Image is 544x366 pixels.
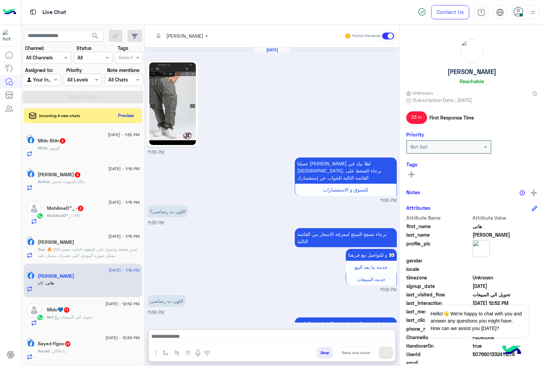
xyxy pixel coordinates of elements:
[37,213,44,219] img: WhatsApp
[65,341,70,347] span: 27
[38,145,47,150] span: Mido
[29,8,37,16] img: tab
[38,273,74,279] h5: هانى مروان
[53,314,92,319] span: : تحويل الي المبيعات
[47,145,60,150] span: الوووو
[160,347,171,358] button: select flow
[174,350,180,355] img: Trigger scenario
[295,317,397,336] p: 2/9/2025, 11:56 PM
[406,316,471,324] span: last_clicked_button
[477,8,485,16] img: tab
[27,338,33,344] img: picture
[108,132,139,138] span: [DATE] - 1:32 PM
[406,334,471,341] span: ChannelId
[27,303,42,318] img: defaultAdmin.png
[38,138,66,144] h5: Mido Bido
[460,78,484,84] h6: Reachable
[27,270,33,276] img: picture
[37,314,44,321] img: WhatsApp
[149,62,196,145] img: 542142711_1982624449170799_1771283012244720941_n.jpg
[42,8,66,17] p: Live Chat
[406,111,427,124] span: 33 m
[406,266,471,273] span: locale
[3,30,15,42] img: 713415422032625
[47,307,70,313] h5: Mido💙
[253,48,291,52] h6: [DATE]
[118,44,128,52] label: Tags
[357,276,386,282] span: خدمة المبيعات
[473,334,538,341] span: 0
[531,190,537,196] img: add
[171,347,183,358] button: Trigger scenario
[473,257,538,264] span: null
[413,96,472,104] span: Subscription Date : [DATE]
[60,138,65,144] span: 2
[108,166,139,172] span: [DATE] - 1:19 PM
[115,111,137,121] button: Preview
[27,236,33,242] img: picture
[28,137,34,144] img: Facebook
[473,282,538,290] span: 2025-09-02T20:55:33.91Z
[406,299,471,307] span: last_interaction
[447,68,496,76] h5: [PERSON_NAME]
[183,347,194,358] button: create order
[78,206,83,211] span: 2
[108,199,139,205] span: [DATE] - 1:15 PM
[338,347,374,359] button: Send and close
[107,67,139,74] label: Note mentions
[39,113,80,119] span: Incoming 4 new chats
[91,32,99,40] span: search
[22,91,143,103] button: Apply Filters
[496,8,504,16] img: tab
[406,291,471,298] span: last_visited_flow
[473,266,538,273] span: null
[75,172,80,178] span: 3
[47,213,72,218] span: MohAmeD^_-
[148,310,164,315] span: 11:56 PM
[66,67,82,74] label: Priority
[500,339,524,363] img: hulul-logo.png
[406,282,471,290] span: signup_date
[38,247,137,258] span: اشترِ قطعة واحصل علي القطعه التانيه بخصم 50%🔥 ممكن صوره الموديل اللي حضرتك بتسال عليه
[473,240,490,257] img: picture
[380,198,397,204] span: 11:55 PM
[406,131,424,138] h6: Priority
[355,264,388,270] span: خدمة ما بعد البيع
[28,340,34,347] img: Facebook
[474,5,488,19] a: tab
[380,287,397,293] span: 11:55 PM
[473,231,538,238] span: مروان
[27,134,33,141] img: picture
[76,44,91,52] label: Status
[460,39,483,62] img: picture
[25,44,44,52] label: Channel:
[38,172,81,178] h5: Amina Zakii
[406,89,433,96] span: Unknown
[49,348,66,353] span: يا غااالي
[406,205,430,211] h6: Attributes
[406,240,471,256] span: profile_pic
[520,190,525,196] img: notes
[473,342,538,349] span: true
[352,33,381,39] small: Human Handover
[38,280,46,286] span: كام
[152,349,160,357] img: send attachment
[406,308,471,315] span: last_message
[25,67,53,74] label: Assigned to:
[406,214,471,221] span: Attribute Name
[27,168,33,175] img: picture
[64,307,69,313] span: 11
[406,342,471,349] span: HandoverOn
[473,214,538,221] span: Attribute Value
[49,179,85,184] span: بكام السويت بانتس
[382,349,389,356] img: send message
[108,233,139,239] span: [DATE] - 1:15 PM
[185,350,191,355] img: create order
[194,349,202,357] img: send voice note
[87,30,104,44] button: search
[317,347,333,359] button: Drop
[148,205,188,217] p: 2/9/2025, 11:55 PM
[163,350,168,355] img: select flow
[28,272,34,279] img: Facebook
[473,351,538,358] span: 5076601332411278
